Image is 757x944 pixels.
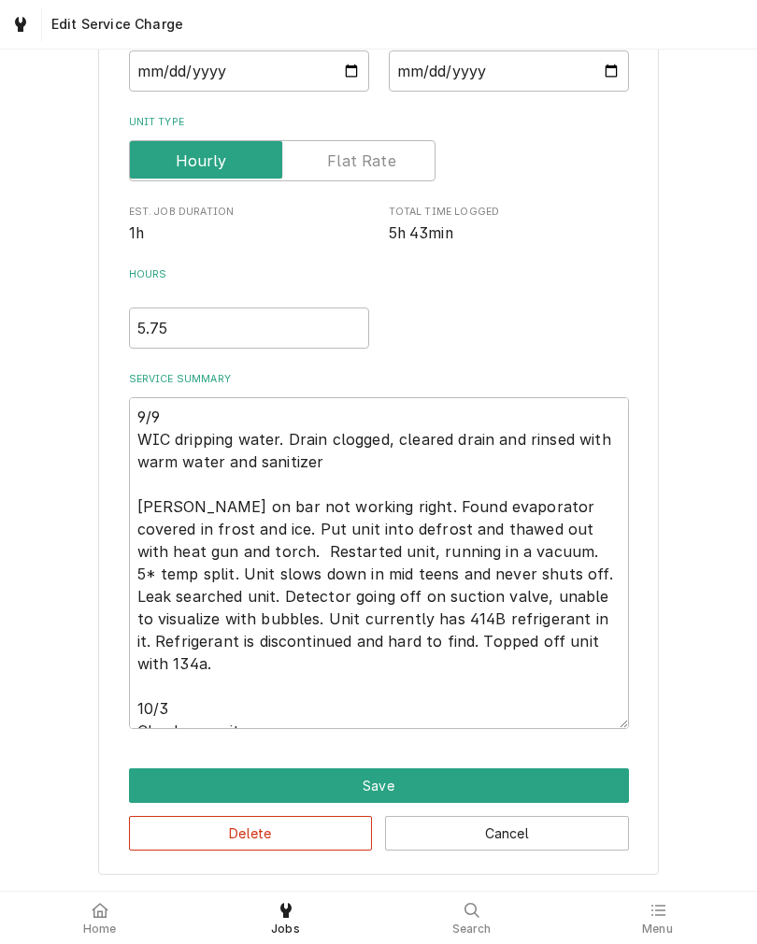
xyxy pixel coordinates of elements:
[129,803,629,851] div: Button Group Row
[389,205,629,220] span: Total Time Logged
[129,768,629,851] div: Button Group
[129,372,629,729] div: Service Summary
[389,50,629,92] input: yyyy-mm-dd
[83,922,117,937] span: Home
[129,25,369,92] div: Start Date
[129,816,373,851] button: Delete
[46,15,183,34] span: Edit Service Charge
[642,922,673,937] span: Menu
[129,397,629,729] textarea: 9/9 WIC dripping water. Drain clogged, cleared drain and rinsed with warm water and sanitizer [PE...
[129,768,629,803] button: Save
[193,895,378,940] a: Jobs
[129,267,369,297] label: Hours
[129,267,369,349] div: [object Object]
[379,895,564,940] a: Search
[129,205,369,245] div: Est. Job Duration
[389,25,629,92] div: End Date
[129,205,369,220] span: Est. Job Duration
[129,224,144,242] span: 1h
[129,50,369,92] input: yyyy-mm-dd
[4,7,37,41] a: Go to Jobs
[271,922,300,937] span: Jobs
[565,895,750,940] a: Menu
[385,816,629,851] button: Cancel
[389,224,453,242] span: 5h 43min
[389,222,629,245] span: Total Time Logged
[129,115,629,181] div: Unit Type
[7,895,192,940] a: Home
[452,922,492,937] span: Search
[129,372,629,387] label: Service Summary
[129,115,629,130] label: Unit Type
[129,222,369,245] span: Est. Job Duration
[389,205,629,245] div: Total Time Logged
[129,768,629,803] div: Button Group Row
